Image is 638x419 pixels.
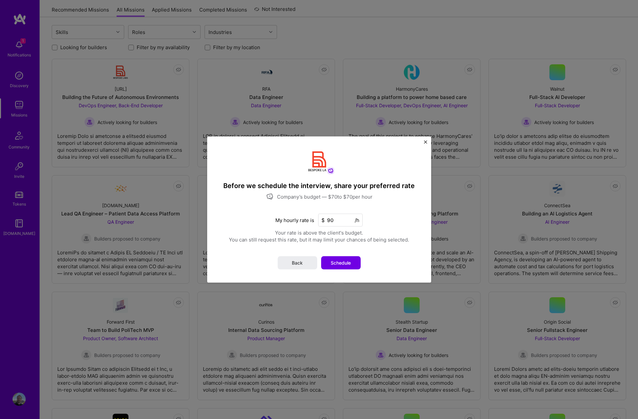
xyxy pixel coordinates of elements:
img: share rate [326,167,335,175]
div: Company’s budget — $ 70 to $ 70 per hour [237,193,402,201]
span: Back [292,260,303,266]
span: $ [321,217,325,224]
button: Back [278,256,317,270]
button: Schedule [321,256,361,270]
span: /h [355,217,359,224]
div: My hourly rate is [275,214,363,227]
div: Your rate is above the client's budget. [275,229,363,236]
button: Close [424,141,427,147]
img: Company Logo [307,150,331,174]
h4: Before we schedule the interview, share your preferred rate [223,181,415,190]
span: Schedule [331,260,351,266]
div: You can still request this rate, but it may limit your chances of being selected. [229,236,409,243]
